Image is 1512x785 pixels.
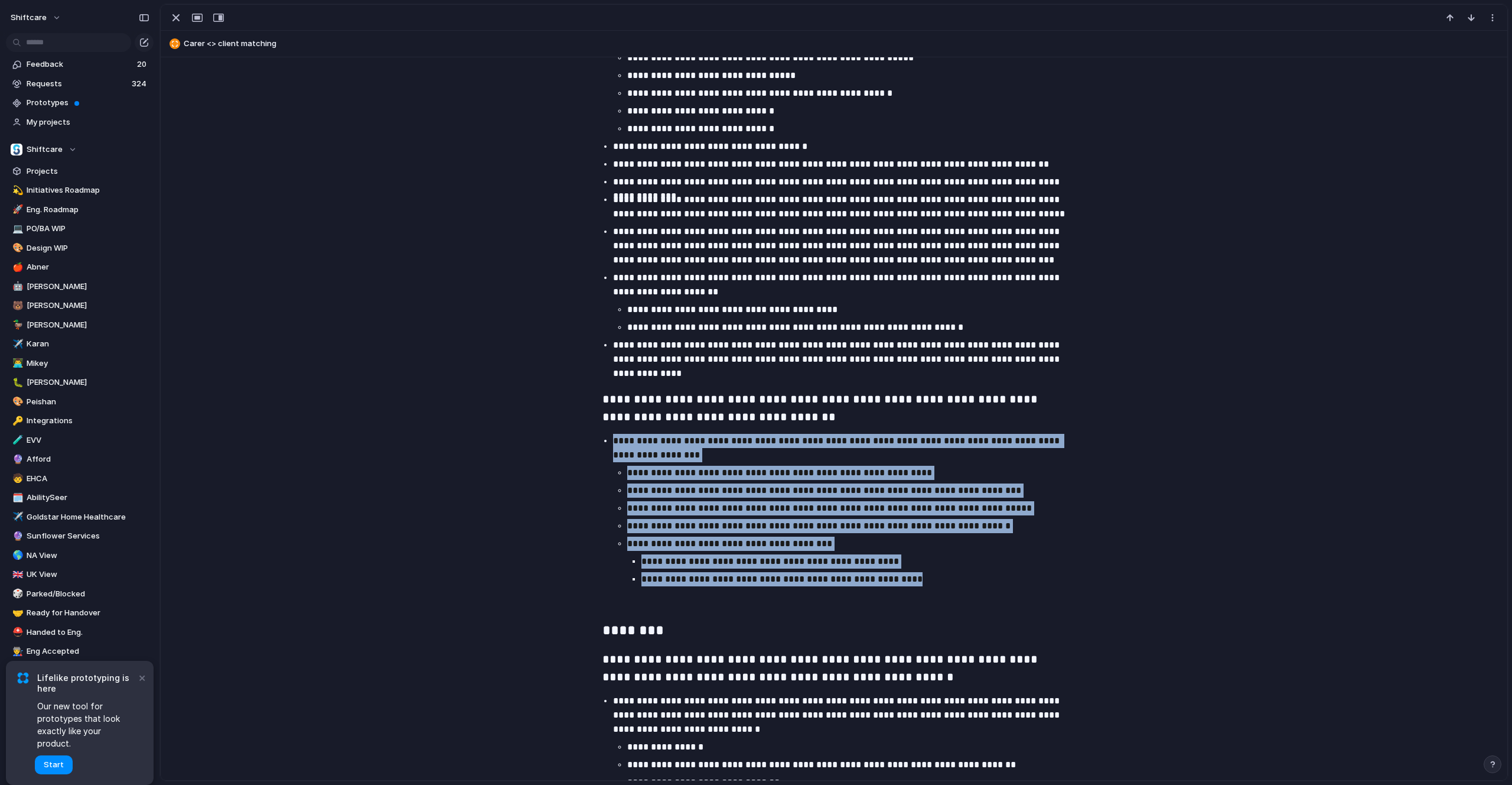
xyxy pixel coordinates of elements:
a: 👨‍🏭Eng Accepted [6,643,154,660]
span: Carer <> client matching [184,38,1502,50]
div: 🚀Eng. Roadmap [6,201,154,219]
a: 🇬🇧UK View [6,566,154,583]
div: 🍎 [12,261,21,274]
div: 🎲 [12,587,21,601]
button: 🎨 [11,242,22,254]
span: Abner [27,261,149,273]
span: Initiatives Roadmap [27,184,149,196]
button: 🚀 [11,204,22,216]
div: 🧪 [12,433,21,447]
span: Our new tool for prototypes that look exactly like your product. [37,700,136,750]
div: 🚀 [12,203,21,216]
a: Requests324 [6,75,154,93]
span: [PERSON_NAME] [27,300,149,312]
button: 👨‍💻 [11,358,22,369]
button: ✈️ [11,338,22,350]
span: Integrations [27,415,149,427]
span: NA View [27,550,149,562]
button: 🍎 [11,261,22,273]
button: 🐻 [11,300,22,312]
span: [PERSON_NAME] [27,377,149,388]
button: 🔮 [11,530,22,542]
span: Start [44,759,64,771]
span: EVV [27,434,149,446]
span: Requests [27,78,128,90]
span: Feedback [27,59,133,70]
span: [PERSON_NAME] [27,319,149,331]
a: ⛑️Handed to Eng. [6,624,154,641]
a: Feedback20 [6,56,154,73]
a: 🗓️AbilitySeer [6,489,154,507]
button: Carer <> client matching [166,34,1502,53]
button: 🧒 [11,473,22,485]
span: Prototypes [27,97,149,109]
div: 🔮 [12,453,21,466]
div: 🤝Ready for Handover [6,604,154,622]
button: 🔑 [11,415,22,427]
div: 🤖 [12,280,21,293]
div: 🐛 [12,376,21,390]
a: ✈️Karan [6,335,154,353]
a: 🐛[PERSON_NAME] [6,374,154,391]
button: 🦆 [11,319,22,331]
div: 🎨 [12,241,21,255]
button: 🎲 [11,588,22,600]
div: 🗓️ [12,491,21,505]
button: 💫 [11,184,22,196]
span: Design WIP [27,242,149,254]
div: ✈️ [12,510,21,524]
div: 👨‍💻 [12,356,21,370]
div: 🔮Afford [6,450,154,468]
span: Parked/Blocked [27,588,149,600]
div: 🌎 [12,549,21,562]
a: 🦆[PERSON_NAME] [6,316,154,334]
span: Eng Accepted [27,645,149,657]
button: Start [35,755,73,774]
span: shiftcare [11,12,47,24]
div: 🎨 [12,395,21,408]
a: ✈️Goldstar Home Healthcare [6,508,154,526]
div: 🧒 [12,472,21,485]
a: 🔮Sunflower Services [6,527,154,545]
a: 🎨Design WIP [6,239,154,257]
button: 🎨 [11,396,22,408]
span: 324 [132,78,149,90]
div: 💻 [12,222,21,236]
button: 🧪 [11,434,22,446]
button: 🔮 [11,453,22,465]
button: 🗓️ [11,492,22,504]
a: 🧪EVV [6,432,154,449]
span: Sunflower Services [27,530,149,542]
a: 🍎Abner [6,258,154,276]
div: 💻PO/BA WIP [6,220,154,238]
div: 🚚Delivery [6,662,154,680]
span: 20 [137,59,149,70]
a: 🤖[PERSON_NAME] [6,278,154,296]
div: 💫 [12,184,21,197]
span: Karan [27,338,149,350]
div: ✈️ [12,338,21,351]
a: 🔑Integrations [6,412,154,430]
span: My projects [27,116,149,128]
span: Projects [27,166,149,177]
a: 👨‍💻Mikey [6,355,154,372]
button: ⛑️ [11,627,22,638]
div: 🎨Peishan [6,393,154,411]
div: 🇬🇧 [12,568,21,582]
span: Lifelike prototyping is here [37,673,136,694]
a: 🐻[PERSON_NAME] [6,297,154,314]
span: Shiftcare [27,144,63,155]
span: Afford [27,453,149,465]
button: 💻 [11,223,22,235]
span: Goldstar Home Healthcare [27,511,149,523]
a: Prototypes [6,94,154,112]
